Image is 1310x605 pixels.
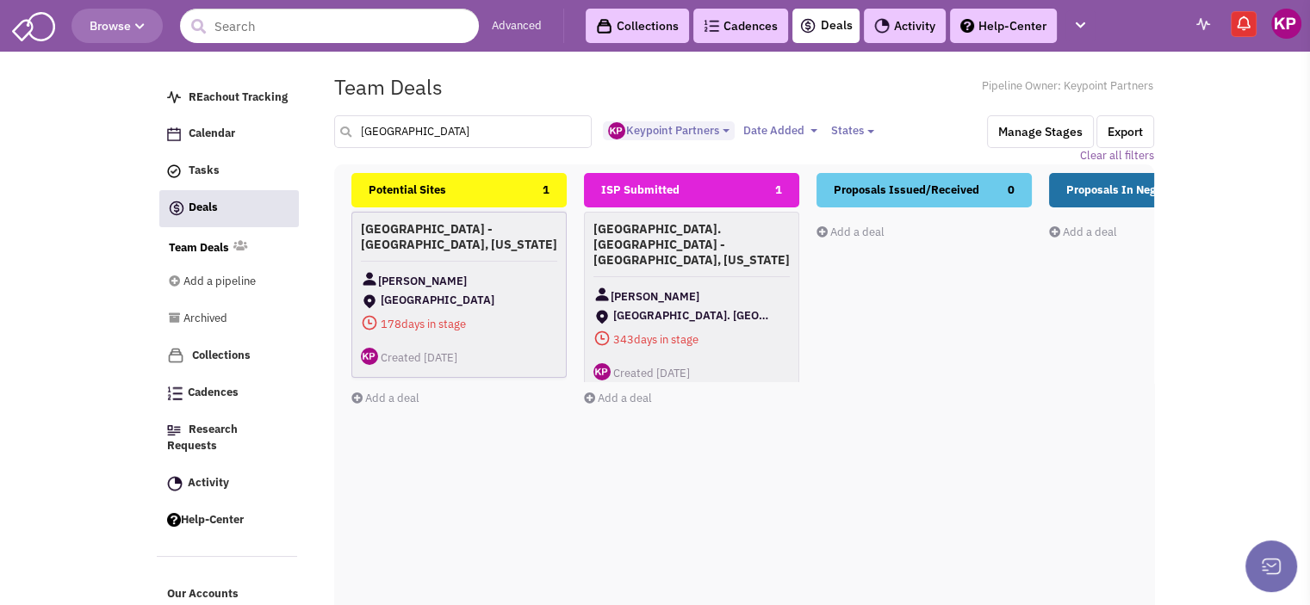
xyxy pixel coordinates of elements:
[742,123,804,138] span: Date Added
[192,348,251,362] span: Collections
[874,18,890,34] img: Activity.png
[361,221,557,252] h4: [GEOGRAPHIC_DATA] - [GEOGRAPHIC_DATA], [US_STATE]
[158,118,298,151] a: Calendar
[369,182,446,197] span: Potential Sites
[90,18,145,34] span: Browse
[982,78,1154,95] span: Pipeline Owner: Keypoint Partners
[188,386,239,400] span: Cadences
[71,9,163,43] button: Browse
[1049,225,1117,239] a: Add a deal
[381,317,401,331] span: 178
[361,314,378,331] img: icon-daysinstage-red.png
[543,173,549,207] span: 1
[167,423,238,454] span: Research Requests
[378,270,467,292] span: [PERSON_NAME]
[586,9,689,43] a: Collections
[167,425,181,435] img: Research.png
[864,9,946,43] a: Activity
[158,414,298,463] a: Research Requests
[158,339,298,373] a: Collections
[987,115,1094,148] button: Manage Stages
[596,18,612,34] img: icon-collection-lavender-black.svg
[611,286,699,307] span: [PERSON_NAME]
[158,82,298,114] a: REachout Tracking
[1008,173,1015,207] span: 0
[381,350,457,365] span: Created [DATE]
[167,386,183,400] img: Cadences_logo.png
[825,121,879,140] button: States
[188,475,229,490] span: Activity
[12,9,55,41] img: SmartAdmin
[1271,9,1301,39] img: Keypoint Partners
[1080,148,1154,164] a: Clear all filters
[334,115,593,148] input: Search deals
[601,182,680,197] span: ISP Submitted
[167,164,181,178] img: icon-tasks.png
[613,309,768,322] span: [GEOGRAPHIC_DATA]. [GEOGRAPHIC_DATA]
[608,122,625,139] img: ny_GipEnDU-kinWYCc5EwQ.png
[168,198,185,219] img: icon-deals.svg
[608,123,718,138] span: Keypoint Partners
[816,225,885,239] a: Add a deal
[593,329,790,350] span: days in stage
[834,182,979,197] span: Proposals Issued/Received
[737,121,823,140] button: Date Added
[693,9,788,43] a: Cadences
[334,76,443,98] h1: Team Deals
[158,467,298,500] a: Activity
[361,293,378,310] img: ShoppingCenter
[180,9,479,43] input: Search
[158,377,298,410] a: Cadences
[603,121,735,141] button: Keypoint Partners
[351,391,419,405] a: Add a deal
[1066,182,1202,197] span: Proposals In Negotiations
[361,313,557,335] span: days in stage
[830,123,863,138] span: States
[584,391,652,405] a: Add a deal
[167,513,181,527] img: help.png
[950,9,1057,43] a: Help-Center
[167,347,184,364] img: icon-collection-lavender.png
[960,19,974,33] img: help.png
[169,266,274,299] a: Add a pipeline
[169,303,274,336] a: Archived
[381,293,536,306] span: [GEOGRAPHIC_DATA]
[704,20,719,32] img: Cadences_logo.png
[167,476,183,491] img: Activity.png
[593,330,611,347] img: icon-daysinstage-red.png
[799,15,816,36] img: icon-deals.svg
[593,308,611,325] img: ShoppingCenter
[159,190,299,227] a: Deals
[158,155,298,188] a: Tasks
[775,173,782,207] span: 1
[613,332,634,347] span: 343
[492,18,542,34] a: Advanced
[158,504,298,537] a: Help-Center
[189,164,220,178] span: Tasks
[1096,115,1154,148] button: Export
[189,90,288,104] span: REachout Tracking
[593,286,611,303] img: Contact Image
[593,221,790,268] h4: [GEOGRAPHIC_DATA]. [GEOGRAPHIC_DATA] - [GEOGRAPHIC_DATA], [US_STATE]
[189,127,235,141] span: Calendar
[167,587,239,602] span: Our Accounts
[613,366,690,380] span: Created [DATE]
[169,240,229,256] a: Team Deals
[799,15,853,36] a: Deals
[361,270,378,287] img: Contact Image
[167,127,181,141] img: Calendar.png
